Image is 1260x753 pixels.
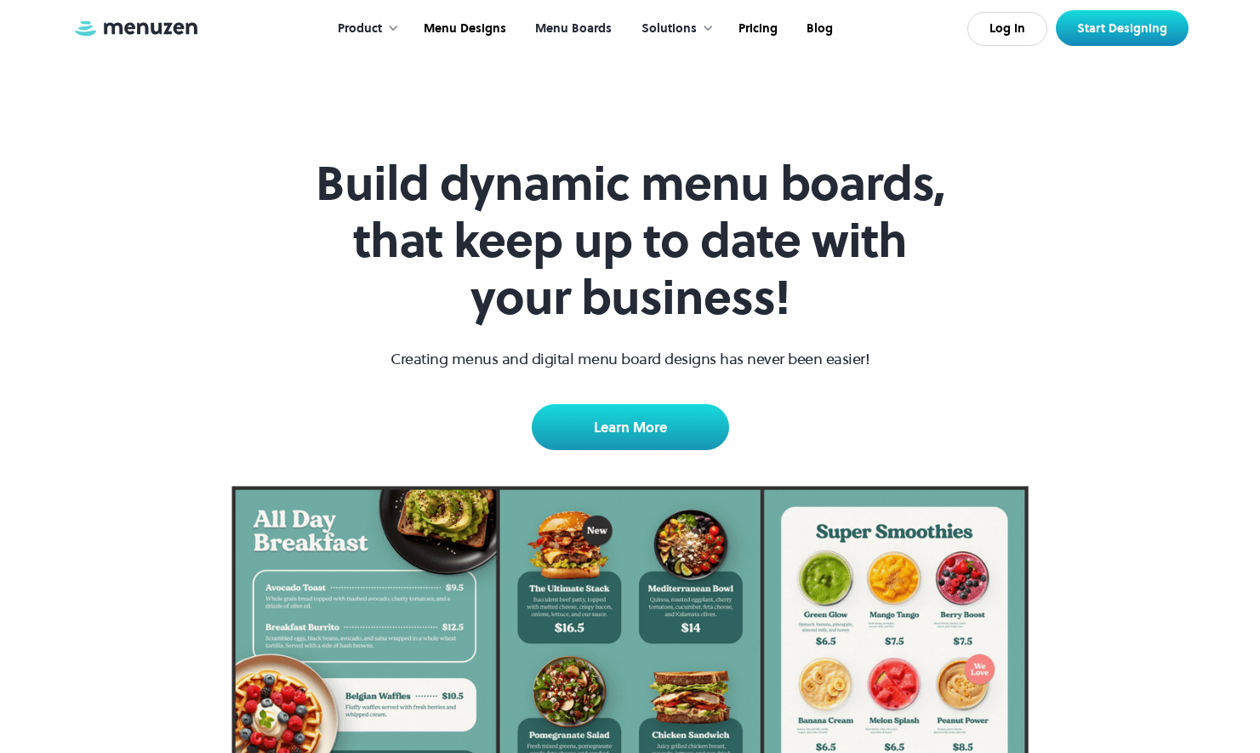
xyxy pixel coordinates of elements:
[722,3,790,55] a: Pricing
[1056,10,1189,46] a: Start Designing
[967,12,1047,46] a: Log In
[338,20,382,38] div: Product
[790,3,846,55] a: Blog
[532,404,729,450] a: Learn More
[519,3,624,55] a: Menu Boards
[641,20,697,38] div: Solutions
[304,155,957,327] h1: Build dynamic menu boards, that keep up to date with your business!
[408,3,519,55] a: Menu Designs
[624,3,722,55] div: Solutions
[321,3,408,55] div: Product
[391,347,869,370] p: Creating menus and digital menu board designs has never been easier!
